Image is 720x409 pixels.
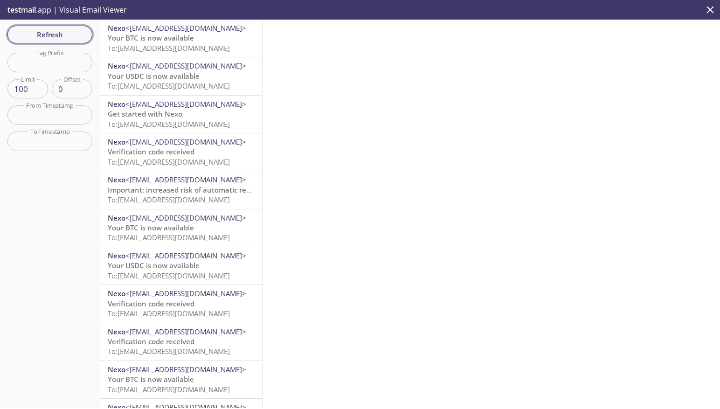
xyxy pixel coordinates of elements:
[108,185,277,194] span: Important: increased risk of automatic repayment
[108,213,125,222] span: Nexo
[125,99,246,109] span: <[EMAIL_ADDRESS][DOMAIN_NAME]>
[108,251,125,260] span: Nexo
[100,209,262,247] div: Nexo<[EMAIL_ADDRESS][DOMAIN_NAME]>Your BTC is now availableTo:[EMAIL_ADDRESS][DOMAIN_NAME]
[108,261,200,270] span: Your USDC is now available
[125,137,246,146] span: <[EMAIL_ADDRESS][DOMAIN_NAME]>
[108,271,230,280] span: To: [EMAIL_ADDRESS][DOMAIN_NAME]
[125,365,246,374] span: <[EMAIL_ADDRESS][DOMAIN_NAME]>
[15,28,85,41] span: Refresh
[108,137,125,146] span: Nexo
[108,309,230,318] span: To: [EMAIL_ADDRESS][DOMAIN_NAME]
[125,23,246,33] span: <[EMAIL_ADDRESS][DOMAIN_NAME]>
[108,109,182,118] span: Get started with Nexo
[108,119,230,129] span: To: [EMAIL_ADDRESS][DOMAIN_NAME]
[7,26,92,43] button: Refresh
[108,299,194,308] span: Verification code received
[100,57,262,95] div: Nexo<[EMAIL_ADDRESS][DOMAIN_NAME]>Your USDC is now availableTo:[EMAIL_ADDRESS][DOMAIN_NAME]
[100,171,262,208] div: Nexo<[EMAIL_ADDRESS][DOMAIN_NAME]>Important: increased risk of automatic repaymentTo:[EMAIL_ADDRE...
[108,33,194,42] span: Your BTC is now available
[108,81,230,90] span: To: [EMAIL_ADDRESS][DOMAIN_NAME]
[108,233,230,242] span: To: [EMAIL_ADDRESS][DOMAIN_NAME]
[108,347,230,356] span: To: [EMAIL_ADDRESS][DOMAIN_NAME]
[108,385,230,394] span: To: [EMAIL_ADDRESS][DOMAIN_NAME]
[108,99,125,109] span: Nexo
[125,175,246,184] span: <[EMAIL_ADDRESS][DOMAIN_NAME]>
[108,223,194,232] span: Your BTC is now available
[108,43,230,53] span: To: [EMAIL_ADDRESS][DOMAIN_NAME]
[125,213,246,222] span: <[EMAIL_ADDRESS][DOMAIN_NAME]>
[100,247,262,284] div: Nexo<[EMAIL_ADDRESS][DOMAIN_NAME]>Your USDC is now availableTo:[EMAIL_ADDRESS][DOMAIN_NAME]
[108,147,194,156] span: Verification code received
[100,361,262,398] div: Nexo<[EMAIL_ADDRESS][DOMAIN_NAME]>Your BTC is now availableTo:[EMAIL_ADDRESS][DOMAIN_NAME]
[108,71,200,81] span: Your USDC is now available
[108,327,125,336] span: Nexo
[108,61,125,70] span: Nexo
[108,289,125,298] span: Nexo
[108,23,125,33] span: Nexo
[108,175,125,184] span: Nexo
[100,323,262,360] div: Nexo<[EMAIL_ADDRESS][DOMAIN_NAME]>Verification code receivedTo:[EMAIL_ADDRESS][DOMAIN_NAME]
[100,96,262,133] div: Nexo<[EMAIL_ADDRESS][DOMAIN_NAME]>Get started with NexoTo:[EMAIL_ADDRESS][DOMAIN_NAME]
[125,327,246,336] span: <[EMAIL_ADDRESS][DOMAIN_NAME]>
[125,61,246,70] span: <[EMAIL_ADDRESS][DOMAIN_NAME]>
[100,20,262,57] div: Nexo<[EMAIL_ADDRESS][DOMAIN_NAME]>Your BTC is now availableTo:[EMAIL_ADDRESS][DOMAIN_NAME]
[108,195,230,204] span: To: [EMAIL_ADDRESS][DOMAIN_NAME]
[108,374,194,384] span: Your BTC is now available
[100,285,262,322] div: Nexo<[EMAIL_ADDRESS][DOMAIN_NAME]>Verification code receivedTo:[EMAIL_ADDRESS][DOMAIN_NAME]
[125,289,246,298] span: <[EMAIL_ADDRESS][DOMAIN_NAME]>
[100,133,262,171] div: Nexo<[EMAIL_ADDRESS][DOMAIN_NAME]>Verification code receivedTo:[EMAIL_ADDRESS][DOMAIN_NAME]
[108,365,125,374] span: Nexo
[7,5,36,15] span: testmail
[108,157,230,166] span: To: [EMAIL_ADDRESS][DOMAIN_NAME]
[125,251,246,260] span: <[EMAIL_ADDRESS][DOMAIN_NAME]>
[108,337,194,346] span: Verification code received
